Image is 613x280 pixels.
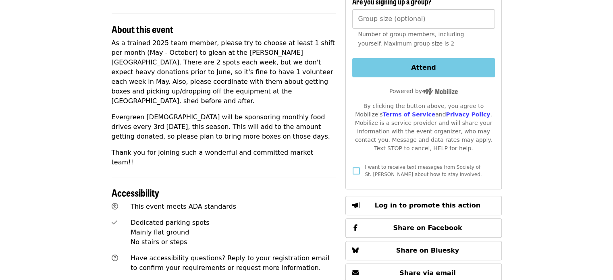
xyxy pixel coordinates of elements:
i: question-circle icon [112,254,118,262]
i: check icon [112,219,117,226]
input: [object Object] [352,9,495,29]
span: Share on Facebook [393,224,462,232]
span: Log in to promote this action [375,201,480,209]
span: Have accessibility questions? Reply to your registration email to confirm your requirements or re... [131,254,329,272]
span: Share via email [399,269,456,277]
button: Share on Bluesky [345,241,501,260]
div: By clicking the button above, you agree to Mobilize's and . Mobilize is a service provider and wi... [352,102,495,153]
span: Number of group members, including yourself. Maximum group size is 2 [358,31,464,47]
a: Privacy Policy [446,111,490,118]
div: Mainly flat ground [131,228,336,237]
span: Powered by [389,88,458,94]
div: Dedicated parking spots [131,218,336,228]
span: This event meets ADA standards [131,203,236,210]
button: Attend [352,58,495,77]
span: Accessibility [112,185,159,199]
img: Powered by Mobilize [422,88,458,95]
button: Log in to promote this action [345,196,501,215]
span: I want to receive text messages from Society of St. [PERSON_NAME] about how to stay involved. [365,164,482,177]
p: As a trained 2025 team member, please try to choose at least 1 shift per month (May - October) to... [112,38,336,106]
span: About this event [112,22,173,36]
div: No stairs or steps [131,237,336,247]
p: Thank you for joining such a wonderful and committed market team!! [112,148,336,167]
button: Share on Facebook [345,218,501,238]
p: Evergreen [DEMOGRAPHIC_DATA] will be sponsoring monthly food drives every 3rd [DATE], this season... [112,112,336,141]
span: Share on Bluesky [396,247,459,254]
a: Terms of Service [382,111,435,118]
i: universal-access icon [112,203,118,210]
